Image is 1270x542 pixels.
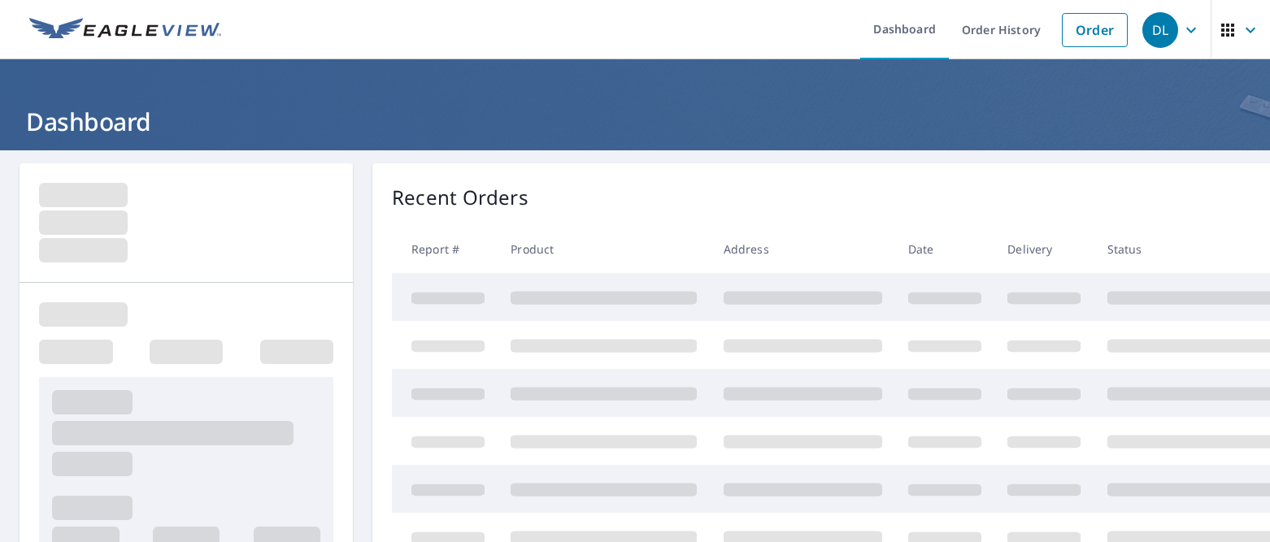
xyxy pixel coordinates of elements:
th: Product [498,225,710,273]
th: Report # [392,225,498,273]
div: DL [1142,12,1178,48]
h1: Dashboard [20,105,1250,138]
p: Recent Orders [392,183,528,212]
a: Order [1062,13,1128,47]
th: Delivery [994,225,1094,273]
img: EV Logo [29,18,221,42]
th: Address [711,225,895,273]
th: Date [895,225,994,273]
